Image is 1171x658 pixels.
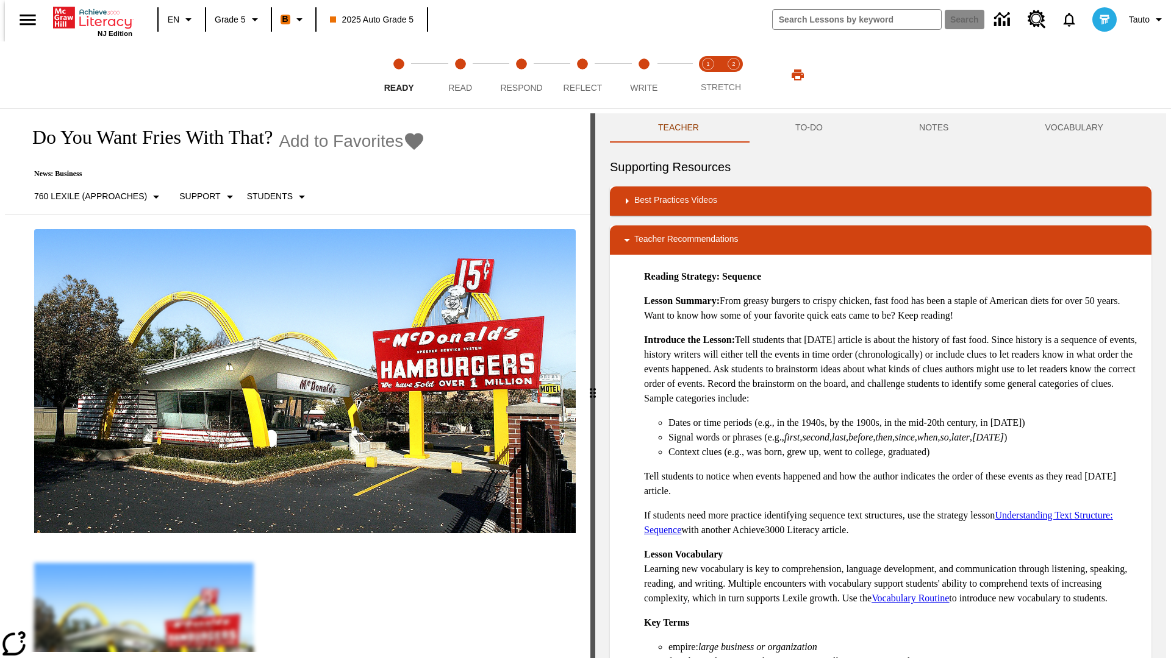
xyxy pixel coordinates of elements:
[644,547,1142,606] p: Learning new vocabulary is key to comprehension, language development, and communication through ...
[500,83,542,93] span: Respond
[668,430,1142,445] li: Signal words or phrases (e.g., , , , , , , , , , )
[168,13,179,26] span: EN
[634,233,738,247] p: Teacher Recommendations
[747,113,871,143] button: TO-DO
[668,640,1142,654] li: empire:
[98,30,132,37] span: NJ Edition
[803,432,829,442] em: second
[424,41,495,108] button: Read step 2 of 5
[276,9,312,30] button: Boost Class color is orange. Change class color
[20,169,425,179] p: News: Business
[722,271,761,281] strong: Sequence
[279,130,425,152] button: Add to Favorites - Do You Want Fries With That?
[871,113,997,143] button: NOTES
[644,295,720,306] strong: Lesson Summary:
[179,190,220,203] p: Support
[895,432,915,442] em: since
[668,445,1142,459] li: Context clues (e.g., was born, grew up, went to college, graduated)
[1053,4,1085,35] a: Notifications
[174,186,242,208] button: Scaffolds, Support
[875,432,892,442] em: then
[668,416,1142,430] li: Dates or time periods (e.g., in the 1940s, by the 1900s, in the mid-20th century, in [DATE])
[215,13,246,26] span: Grade 5
[1020,3,1053,36] a: Resource Center, Will open in new tab
[644,469,1142,498] p: Tell students to notice when events happened and how the author indicates the order of these even...
[698,642,817,652] em: large business or organization
[564,83,603,93] span: Reflect
[610,157,1151,177] h6: Supporting Resources
[486,41,557,108] button: Respond step 3 of 5
[363,41,434,108] button: Ready step 1 of 5
[987,3,1020,37] a: Data Center
[972,432,1004,442] em: [DATE]
[610,225,1151,255] div: Teacher Recommendations
[644,549,723,559] strong: Lesson Vocabulary
[872,593,949,603] a: Vocabulary Routine
[1092,7,1117,32] img: avatar image
[1129,13,1150,26] span: Tauto
[610,113,1151,143] div: Instructional Panel Tabs
[10,2,46,38] button: Open side menu
[282,12,288,27] span: B
[384,83,414,93] span: Ready
[940,432,949,442] em: so
[1124,9,1171,30] button: Profile/Settings
[644,508,1142,537] p: If students need more practice identifying sequence text structures, use the strategy lesson with...
[448,83,472,93] span: Read
[279,132,403,151] span: Add to Favorites
[951,432,970,442] em: later
[848,432,873,442] em: before
[590,113,595,658] div: Press Enter or Spacebar and then press right and left arrow keys to move the slider
[997,113,1151,143] button: VOCABULARY
[701,82,741,92] span: STRETCH
[609,41,679,108] button: Write step 5 of 5
[784,432,800,442] em: first
[210,9,267,30] button: Grade: Grade 5, Select a grade
[773,10,941,29] input: search field
[610,113,747,143] button: Teacher
[1085,4,1124,35] button: Select a new avatar
[330,13,414,26] span: 2025 Auto Grade 5
[732,61,735,67] text: 2
[917,432,938,442] em: when
[53,4,132,37] div: Home
[34,190,147,203] p: 760 Lexile (Approaches)
[644,334,735,345] strong: Introduce the Lesson:
[778,64,817,86] button: Print
[644,510,1113,535] a: Understanding Text Structure: Sequence
[690,41,726,108] button: Stretch Read step 1 of 2
[547,41,618,108] button: Reflect step 4 of 5
[29,186,168,208] button: Select Lexile, 760 Lexile (Approaches)
[20,126,273,149] h1: Do You Want Fries With That?
[162,9,201,30] button: Language: EN, Select a language
[5,113,590,652] div: reading
[644,617,689,628] strong: Key Terms
[247,190,293,203] p: Students
[706,61,709,67] text: 1
[242,186,314,208] button: Select Student
[34,229,576,534] img: One of the first McDonald's stores, with the iconic red sign and golden arches.
[595,113,1166,658] div: activity
[716,41,751,108] button: Stretch Respond step 2 of 2
[644,271,720,281] strong: Reading Strategy:
[644,333,1142,406] p: Tell students that [DATE] article is about the history of fast food. Since history is a sequence ...
[610,186,1151,216] div: Best Practices Videos
[644,294,1142,323] p: From greasy burgers to crispy chicken, fast food has been a staple of American diets for over 50 ...
[634,194,717,208] p: Best Practices Videos
[630,83,657,93] span: Write
[832,432,846,442] em: last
